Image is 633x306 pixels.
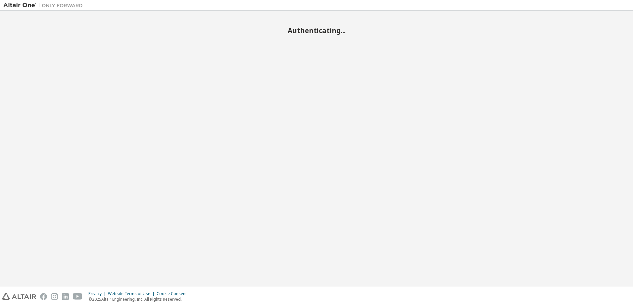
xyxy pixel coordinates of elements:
[51,293,58,300] img: instagram.svg
[88,291,108,296] div: Privacy
[3,2,86,9] img: Altair One
[62,293,69,300] img: linkedin.svg
[108,291,157,296] div: Website Terms of Use
[2,293,36,300] img: altair_logo.svg
[157,291,191,296] div: Cookie Consent
[88,296,191,302] p: © 2025 Altair Engineering, Inc. All Rights Reserved.
[73,293,82,300] img: youtube.svg
[3,26,630,35] h2: Authenticating...
[40,293,47,300] img: facebook.svg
